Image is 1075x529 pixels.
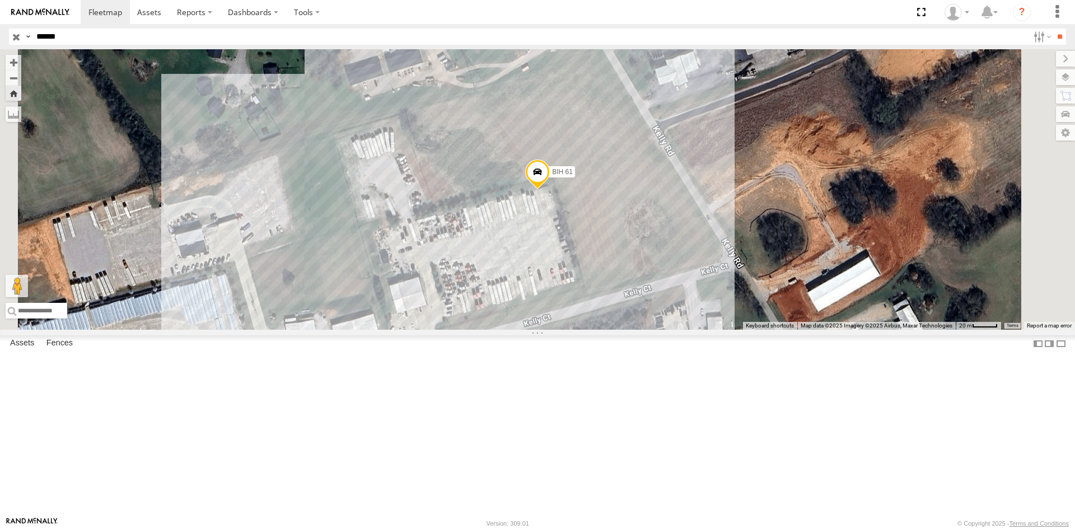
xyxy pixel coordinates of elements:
img: rand-logo.svg [11,8,69,16]
button: Zoom in [6,55,21,70]
div: Nele . [941,4,973,21]
a: Terms and Conditions [1009,520,1069,527]
a: Terms (opens in new tab) [1007,324,1018,328]
div: Version: 309.01 [487,520,529,527]
label: Measure [6,106,21,122]
div: © Copyright 2025 - [957,520,1069,527]
button: Map Scale: 20 m per 42 pixels [956,322,1001,330]
button: Zoom out [6,70,21,86]
button: Zoom Home [6,86,21,101]
label: Search Filter Options [1029,29,1053,45]
label: Map Settings [1056,125,1075,141]
a: Visit our Website [6,518,58,529]
label: Hide Summary Table [1055,335,1067,352]
button: Keyboard shortcuts [746,322,794,330]
label: Dock Summary Table to the Left [1032,335,1044,352]
label: Search Query [24,29,32,45]
button: Drag Pegman onto the map to open Street View [6,275,28,297]
span: Map data ©2025 Imagery ©2025 Airbus, Maxar Technologies [801,322,952,329]
label: Dock Summary Table to the Right [1044,335,1055,352]
label: Fences [41,336,78,352]
a: Report a map error [1027,322,1072,329]
label: Assets [4,336,40,352]
i: ? [1013,3,1031,21]
span: BIH 61 [552,168,573,176]
span: 20 m [959,322,972,329]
